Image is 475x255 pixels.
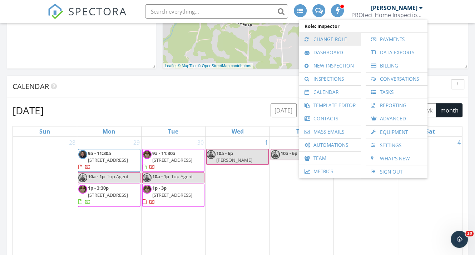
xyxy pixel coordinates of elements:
a: 9a - 11:30a [STREET_ADDRESS] [143,150,192,170]
a: Conversations [369,72,424,85]
img: t1.jpeg [143,150,152,159]
a: Dashboard [303,46,357,59]
div: PROtect Home Inspections [351,11,423,19]
span: 9a - 11:30a [88,150,111,156]
a: 1p - 3p [STREET_ADDRESS] [142,184,205,207]
img: img_0364_1.jpg [271,150,280,159]
img: t1.jpeg [143,185,152,194]
a: Equipment [369,126,424,139]
img: t1.jpeg [78,185,87,194]
span: [STREET_ADDRESS] [152,192,192,198]
iframe: Intercom live chat [451,231,468,248]
a: Saturday [424,126,436,136]
a: 9a - 11:30a [STREET_ADDRESS] [142,149,205,172]
span: 10a - 1p [152,173,169,180]
span: [PERSON_NAME] [216,157,252,163]
a: What's New [369,152,424,165]
a: Change Role [303,33,357,46]
span: 10 [465,231,474,236]
span: 10a - 6p [281,150,297,156]
a: Sign Out [369,165,424,178]
span: Calendar [13,81,49,91]
a: 9a - 11:30a [STREET_ADDRESS] [78,149,140,172]
span: [STREET_ADDRESS] [152,157,192,163]
a: Thursday [295,126,309,136]
a: Template Editor [303,99,357,112]
a: 9a - 11:30a [STREET_ADDRESS] [78,150,128,170]
a: 1p - 3p [STREET_ADDRESS] [143,185,192,205]
a: Billing [369,59,424,72]
a: Data Exports [369,46,424,59]
a: Payments [369,33,424,46]
div: [PERSON_NAME] [371,4,417,11]
a: Contacts [303,112,357,125]
button: [DATE] [271,103,297,117]
span: 10a - 1p [88,173,105,180]
img: img_0364_1.jpg [143,173,152,182]
a: Settings [369,139,424,152]
span: [STREET_ADDRESS] [88,192,128,198]
a: 1p - 3:30p [STREET_ADDRESS] [78,184,140,207]
span: 9a - 11:30a [152,150,175,156]
a: Inspections [303,72,357,85]
a: Mass Emails [303,125,357,138]
a: Go to October 1, 2025 [263,137,269,148]
div: | [163,63,253,69]
img: scott_head.jpg [78,150,87,159]
a: SPECTORA [48,10,127,25]
span: 1p - 3:30p [88,185,109,191]
a: Advanced [369,112,424,125]
a: Team [303,152,357,165]
img: img_0364_1.jpg [78,173,87,182]
a: Wednesday [230,126,245,136]
a: Go to September 28, 2025 [68,137,77,148]
img: img_0364_1.jpg [207,150,216,159]
a: Metrics [303,165,357,178]
span: Top Agent [171,173,193,180]
a: © MapTiler [178,64,197,68]
a: Leaflet [165,64,177,68]
a: Sunday [38,126,52,136]
span: Role: Inspector [303,20,424,32]
a: Go to September 29, 2025 [132,137,141,148]
span: 1p - 3p [152,185,167,191]
img: The Best Home Inspection Software - Spectora [48,4,63,19]
span: Top Agent [107,173,129,180]
a: Go to September 30, 2025 [196,137,205,148]
a: © OpenStreetMap contributors [198,64,251,68]
span: [STREET_ADDRESS] [88,157,128,163]
span: SPECTORA [68,4,127,19]
a: 1p - 3:30p [STREET_ADDRESS] [78,185,128,205]
a: Tasks [369,86,424,99]
a: New Inspection [303,59,357,72]
a: Calendar [303,86,357,99]
a: Go to October 4, 2025 [456,137,462,148]
button: month [436,103,462,117]
input: Search everything... [145,4,288,19]
a: Reporting [369,99,424,112]
h2: [DATE] [13,103,44,117]
a: Automations [303,139,357,151]
a: Tuesday [167,126,180,136]
span: 10a - 6p [216,150,233,156]
a: Monday [101,126,117,136]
